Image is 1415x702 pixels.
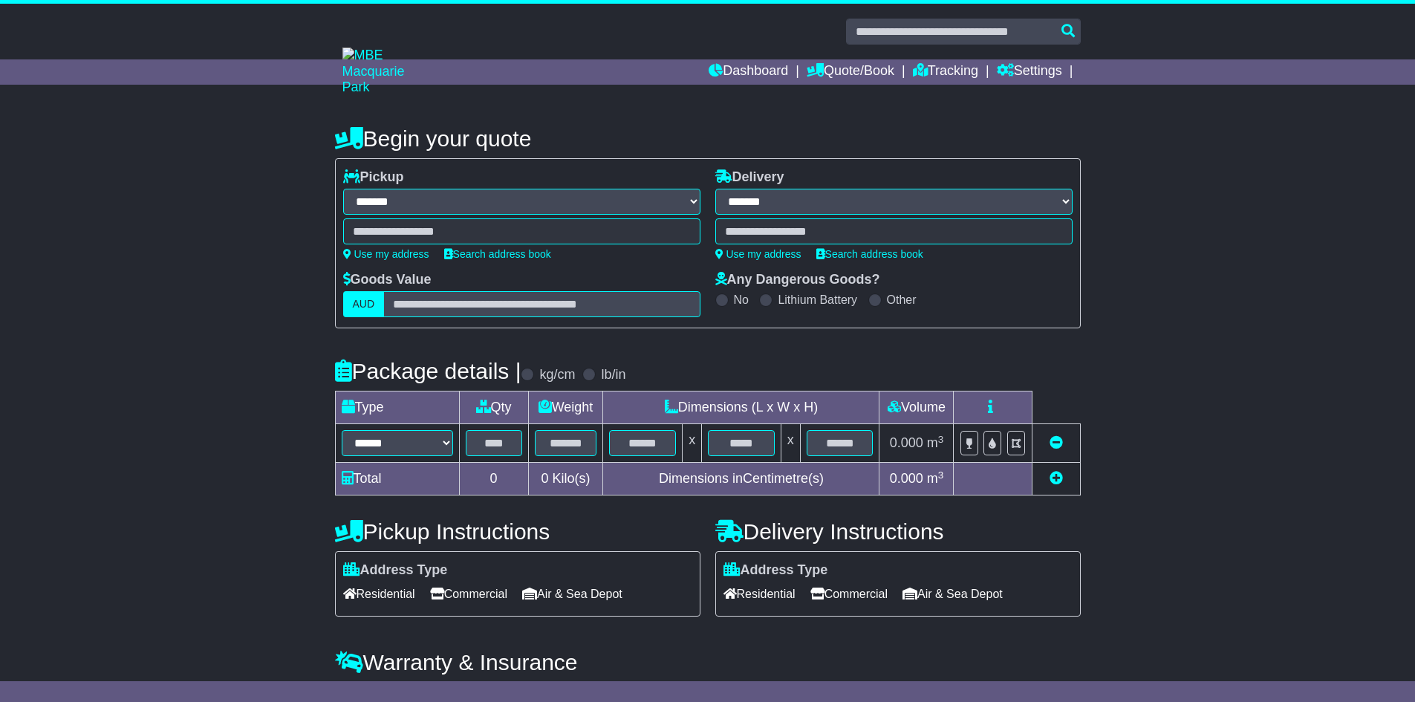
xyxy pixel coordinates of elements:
h4: Warranty & Insurance [335,650,1081,675]
label: Goods Value [343,272,432,288]
span: Air & Sea Depot [902,582,1003,605]
span: Residential [723,582,796,605]
td: Dimensions in Centimetre(s) [603,463,879,495]
span: 0 [541,471,548,486]
a: Search address book [816,248,923,260]
a: Use my address [343,248,429,260]
a: Remove this item [1050,435,1063,450]
span: Commercial [430,582,507,605]
span: Commercial [810,582,888,605]
a: Add new item [1050,471,1063,486]
td: Dimensions (L x W x H) [603,391,879,424]
a: Search address book [444,248,551,260]
h4: Package details | [335,359,521,383]
td: x [683,424,702,463]
span: m [927,435,944,450]
td: 0 [459,463,528,495]
a: Quote/Book [807,59,894,85]
label: lb/in [601,367,625,383]
label: Address Type [343,562,448,579]
td: Type [335,391,459,424]
label: kg/cm [539,367,575,383]
span: 0.000 [890,435,923,450]
h4: Delivery Instructions [715,519,1081,544]
a: Dashboard [709,59,788,85]
h4: Begin your quote [335,126,1081,151]
label: No [734,293,749,307]
label: Other [887,293,917,307]
label: Pickup [343,169,404,186]
a: Settings [997,59,1062,85]
span: m [927,471,944,486]
label: Lithium Battery [778,293,857,307]
sup: 3 [938,469,944,481]
td: Kilo(s) [528,463,603,495]
label: AUD [343,291,385,317]
img: MBE Macquarie Park [342,48,432,96]
td: Qty [459,391,528,424]
label: Delivery [715,169,784,186]
td: Weight [528,391,603,424]
a: Use my address [715,248,801,260]
td: Total [335,463,459,495]
td: x [781,424,800,463]
sup: 3 [938,434,944,445]
span: Air & Sea Depot [522,582,622,605]
td: Volume [879,391,954,424]
span: 0.000 [890,471,923,486]
label: Any Dangerous Goods? [715,272,880,288]
a: Tracking [913,59,978,85]
span: Residential [343,582,415,605]
label: Address Type [723,562,828,579]
h4: Pickup Instructions [335,519,700,544]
